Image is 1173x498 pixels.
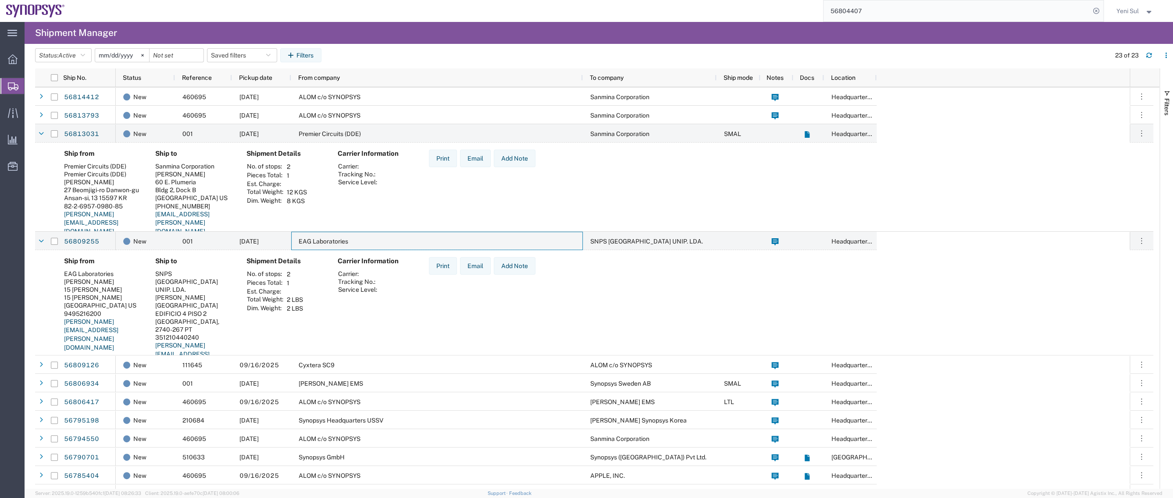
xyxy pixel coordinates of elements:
[239,435,259,442] span: 09/15/2025
[590,472,625,479] span: APPLE, INC.
[64,278,141,286] div: [PERSON_NAME]
[299,472,360,479] span: ALOM c/o SYNOPSYS
[1116,6,1161,16] button: Yeni Sul
[299,454,345,461] span: Synopsys GmbH
[239,472,279,479] span: 09/16/2025
[182,454,205,461] span: 510633
[239,93,259,100] span: 09/12/2025
[246,150,324,158] h4: Shipment Details
[64,270,141,278] div: EAG Laboratories
[246,171,284,180] th: Pieces Total:
[590,74,624,81] span: To company
[280,48,321,62] button: Filters
[239,74,272,81] span: Pickup date
[590,130,649,137] span: Sanmina Corporation
[239,238,259,245] span: 09/12/2025
[64,194,141,202] div: Ansan-si, 13 15597 KR
[182,380,193,387] span: 001
[133,88,146,106] span: New
[831,112,888,119] span: Headquarters USSV
[182,93,206,100] span: 460695
[133,374,146,393] span: New
[64,170,141,178] div: Premier Circuits (DDE)
[338,257,408,265] h4: Carrier Information
[1115,51,1139,60] div: 23 of 23
[724,398,734,405] span: LTL
[155,194,232,202] div: [GEOGRAPHIC_DATA] US
[155,162,232,170] div: Sanmina Corporation
[800,74,814,81] span: Docs
[64,286,141,294] div: 15 [PERSON_NAME]
[284,162,310,171] td: 2
[64,469,100,483] a: 56785404
[64,202,141,210] div: 82-2-6957-0980-85
[133,411,146,430] span: New
[246,270,284,279] th: No. of stops:
[64,432,100,446] a: 56794550
[133,430,146,448] span: New
[155,150,232,158] h4: Ship to
[64,109,100,123] a: 56813793
[155,342,210,375] a: [PERSON_NAME][EMAIL_ADDRESS][PERSON_NAME][DOMAIN_NAME]
[298,74,340,81] span: From company
[831,398,888,405] span: Headquarters USSV
[590,435,649,442] span: Sanmina Corporation
[284,304,306,313] td: 2 LBS
[284,295,306,304] td: 2 LBS
[831,238,888,245] span: Headquarters USSV
[155,257,232,265] h4: Ship to
[338,170,378,178] th: Tracking No.:
[590,112,649,119] span: Sanmina Corporation
[724,380,741,387] span: SMAL
[150,49,203,62] input: Not set
[299,130,361,137] span: Premier Circuits (DDE)
[182,238,193,245] span: 001
[246,197,284,205] th: Dim. Weight:
[494,257,535,275] button: Add Note
[246,295,284,304] th: Total Weight:
[590,454,706,461] span: Synopsys (India) Pvt Ltd.
[64,162,141,170] div: Premier Circuits (DDE)
[155,186,232,194] div: Bldg 2, Dock B
[155,318,232,333] div: [GEOGRAPHIC_DATA], 2740-267 PT
[299,398,360,405] span: ALOM c/o SYNOPSYS
[182,435,206,442] span: 460695
[590,398,655,405] span: Javad EMS
[155,270,232,294] div: SNPS [GEOGRAPHIC_DATA] UNIP. LDA.
[338,162,378,170] th: Carrier:
[338,286,378,294] th: Service Level:
[63,74,86,81] span: Ship No.
[509,491,531,496] a: Feedback
[64,257,141,265] h4: Ship from
[494,150,535,167] button: Add Note
[299,238,348,245] span: EAG Laboratories
[133,393,146,411] span: New
[239,130,259,137] span: 09/15/2025
[182,472,206,479] span: 460695
[64,178,141,186] div: [PERSON_NAME]
[133,448,146,466] span: New
[239,112,259,119] span: 09/12/2025
[338,270,378,278] th: Carrier:
[831,380,888,387] span: Headquarters USSV
[246,279,284,287] th: Pieces Total:
[1163,98,1170,115] span: Filters
[123,74,141,81] span: Status
[203,491,239,496] span: [DATE] 08:00:06
[207,48,277,62] button: Saved filters
[767,74,784,81] span: Notes
[299,435,360,442] span: ALOM c/o SYNOPSYS
[487,491,509,496] a: Support
[299,417,383,424] span: Synopsys Headquarters USSV
[58,52,76,59] span: Active
[824,0,1090,21] input: Search for shipment number, reference number
[64,395,100,409] a: 56806417
[299,380,363,387] span: Javad EMS
[338,178,378,186] th: Service Level:
[831,130,888,137] span: Headquarters USSV
[246,257,324,265] h4: Shipment Details
[64,235,100,249] a: 56809255
[64,294,141,301] div: 15 [PERSON_NAME]
[182,398,206,405] span: 460695
[460,150,491,167] button: Email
